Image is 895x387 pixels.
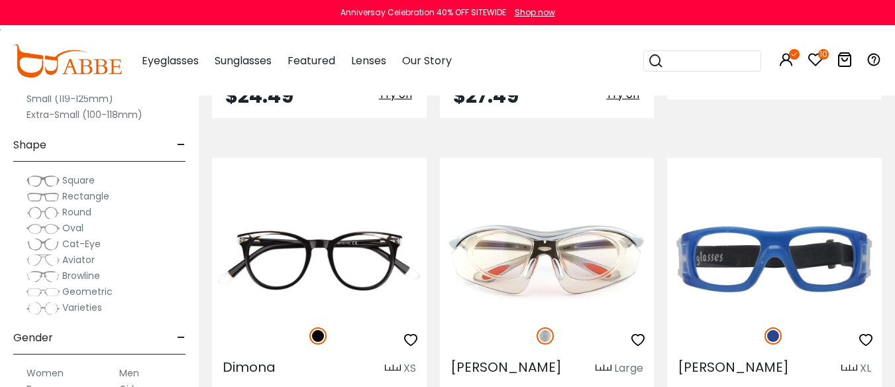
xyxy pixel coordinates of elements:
span: Square [62,174,95,187]
span: Eyeglasses [142,53,199,68]
img: Blue Christopher - Plastic ,Adjust Nose Pads [667,205,882,313]
span: [PERSON_NAME] [450,358,562,376]
img: Silver [537,327,554,345]
span: Browline [62,269,100,282]
img: Cat-Eye.png [26,238,60,251]
span: Gender [13,322,53,354]
span: Varieties [62,301,102,314]
img: Square.png [26,174,60,188]
span: Shape [13,129,46,161]
div: XS [403,360,416,376]
img: Browline.png [26,270,60,283]
span: Rectangle [62,190,109,203]
a: Shop now [508,7,555,18]
label: Extra-Small (100-118mm) [26,107,142,123]
img: size ruler [385,364,401,374]
span: Sunglasses [215,53,272,68]
label: Women [26,365,64,381]
span: $24.49 [225,82,293,110]
img: Black Dimona - Acetate ,Universal Bridge Fit [212,205,427,313]
img: Geometric.png [26,286,60,299]
img: Oval.png [26,222,60,235]
span: Geometric [62,285,113,298]
label: Small (119-125mm) [26,91,113,107]
img: size ruler [596,364,611,374]
span: Aviator [62,253,95,266]
div: Anniversay Celebration 40% OFF SITEWIDE [341,7,506,19]
span: Round [62,205,91,219]
div: XL [860,360,871,376]
div: Shop now [515,7,555,19]
span: Cat-Eye [62,237,101,250]
img: Black [309,327,327,345]
img: Round.png [26,206,60,219]
span: [PERSON_NAME] [678,358,789,376]
span: $27.49 [453,82,519,110]
img: Silver Gustavus - Plastic ,Adjust Nose Pads [440,205,655,313]
span: Try on [379,87,412,102]
img: Varieties.png [26,302,60,315]
img: Blue [764,327,782,345]
img: size ruler [841,364,857,374]
span: - [177,322,185,354]
span: Our Story [402,53,452,68]
img: Aviator.png [26,254,60,267]
span: Lenses [351,53,386,68]
i: 10 [818,49,829,60]
span: Oval [62,221,83,235]
label: Men [119,365,139,381]
a: 10 [808,54,823,70]
span: Featured [288,53,335,68]
span: Dimona [223,358,276,376]
div: Large [614,360,643,376]
span: Try on [606,87,639,102]
img: abbeglasses.com [13,44,122,78]
img: Rectangle.png [26,190,60,203]
span: - [177,129,185,161]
